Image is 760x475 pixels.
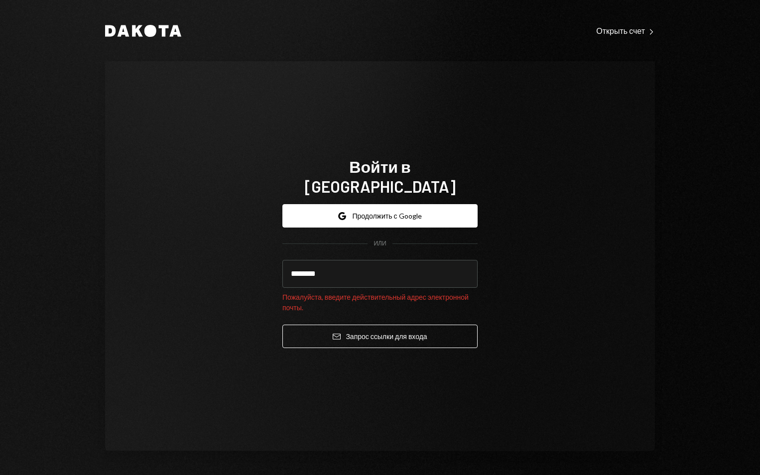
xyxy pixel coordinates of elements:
font: Запрос ссылки для входа [346,331,427,342]
a: Открыть счет [596,25,655,36]
font: Продолжить с Google [352,211,421,221]
font: Открыть счет [596,26,645,36]
div: Пожалуйста, введите действительный адрес электронной почты. [282,292,478,313]
button: Запрос ссылки для входа [282,325,478,348]
h1: Войти в [GEOGRAPHIC_DATA] [282,156,478,196]
div: ИЛИ [374,239,386,248]
button: Продолжить с Google [282,204,478,228]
